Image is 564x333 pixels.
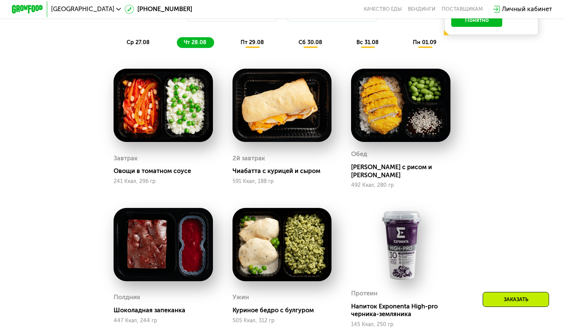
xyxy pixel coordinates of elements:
[351,321,450,328] div: 145 Ккал, 250 гр
[351,288,378,300] div: Протеин
[114,307,219,314] div: Шоколадная запеканка
[127,39,150,46] span: ср 27.08
[114,292,140,303] div: Полдник
[298,39,322,46] span: сб 30.08
[114,167,219,175] div: Овощи в томатном соусе
[356,39,379,46] span: вс 31.08
[442,6,483,12] div: поставщикам
[233,167,338,175] div: Чиабатта с курицей и сыром
[125,5,192,14] a: [PHONE_NUMBER]
[114,153,138,165] div: Завтрак
[184,39,206,46] span: чт 28.08
[413,39,437,46] span: пн 01.09
[351,182,450,188] div: 492 Ккал, 280 гр
[483,292,549,307] div: Заказать
[233,178,332,185] div: 591 Ккал, 188 гр
[233,307,338,314] div: Куриное бедро с булгуром
[114,178,213,185] div: 241 Ккал, 296 гр
[351,163,457,179] div: [PERSON_NAME] с рисом и [PERSON_NAME]
[351,303,457,318] div: Напиток Exponenta High-pro черника-земляника
[408,6,435,12] a: Вендинги
[114,318,213,324] div: 447 Ккал, 244 гр
[233,292,249,303] div: Ужин
[241,39,264,46] span: пт 29.08
[351,148,367,160] div: Обед
[233,318,332,324] div: 505 Ккал, 312 гр
[51,6,114,12] span: [GEOGRAPHIC_DATA]
[502,5,552,14] div: Личный кабинет
[233,153,265,165] div: 2й завтрак
[364,6,402,12] a: Качество еды
[451,14,502,27] button: Понятно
